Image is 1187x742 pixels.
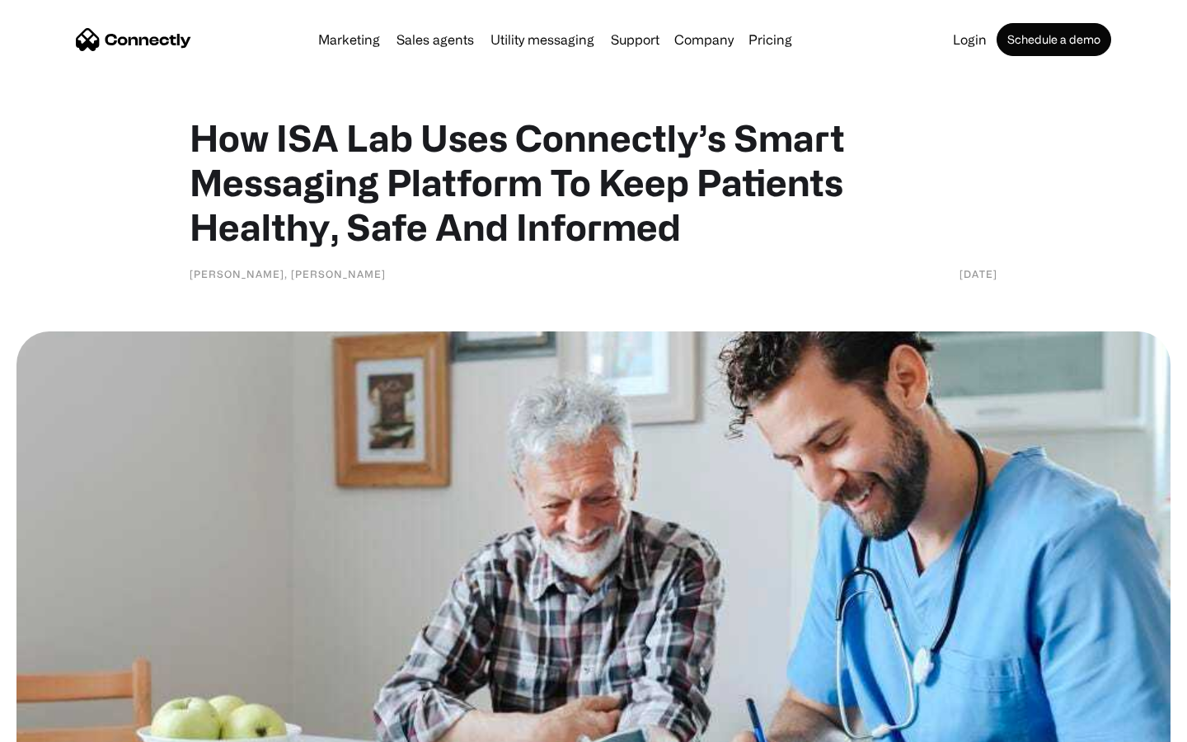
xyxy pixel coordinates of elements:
[312,33,387,46] a: Marketing
[997,23,1111,56] a: Schedule a demo
[959,265,997,282] div: [DATE]
[742,33,799,46] a: Pricing
[190,115,997,249] h1: How ISA Lab Uses Connectly’s Smart Messaging Platform To Keep Patients Healthy, Safe And Informed
[390,33,481,46] a: Sales agents
[484,33,601,46] a: Utility messaging
[674,28,734,51] div: Company
[604,33,666,46] a: Support
[76,27,191,52] a: home
[669,28,739,51] div: Company
[33,713,99,736] ul: Language list
[946,33,993,46] a: Login
[190,265,386,282] div: [PERSON_NAME], [PERSON_NAME]
[16,713,99,736] aside: Language selected: English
